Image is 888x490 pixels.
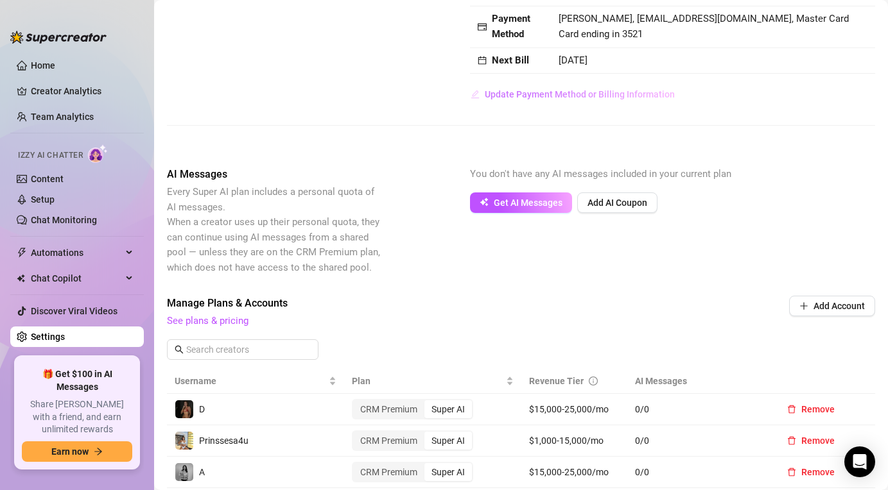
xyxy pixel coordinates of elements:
[424,400,472,418] div: Super AI
[88,144,108,163] img: AI Chatter
[167,167,383,182] span: AI Messages
[801,435,835,446] span: Remove
[777,430,845,451] button: Remove
[17,248,27,258] span: thunderbolt
[814,301,865,311] span: Add Account
[175,374,326,388] span: Username
[492,13,530,40] strong: Payment Method
[186,342,300,357] input: Search creators
[635,402,762,416] span: 0 / 0
[31,81,134,101] a: Creator Analytics
[31,215,97,225] a: Chat Monitoring
[31,174,64,184] a: Content
[478,22,487,31] span: credit-card
[31,268,122,289] span: Chat Copilot
[10,31,107,44] img: logo-BBDzfeDw.svg
[470,168,731,180] span: You don't have any AI messages included in your current plan
[589,376,598,385] span: info-circle
[494,198,562,208] span: Get AI Messages
[521,425,627,457] td: $1,000-15,000/mo
[559,13,849,40] span: [PERSON_NAME], [EMAIL_ADDRESS][DOMAIN_NAME], Master Card Card ending in 3521
[470,192,572,213] button: Get AI Messages
[352,374,503,388] span: Plan
[31,60,55,71] a: Home
[521,457,627,488] td: $15,000-25,000/mo
[167,186,380,273] span: Every Super AI plan includes a personal quota of AI messages. When a creator uses up their person...
[353,432,424,450] div: CRM Premium
[777,462,845,482] button: Remove
[31,242,122,263] span: Automations
[31,306,118,316] a: Discover Viral Videos
[22,441,132,462] button: Earn nowarrow-right
[94,447,103,456] span: arrow-right
[199,435,248,446] span: Prinssesa4u
[352,399,473,419] div: segmented control
[588,198,647,208] span: Add AI Coupon
[787,405,796,414] span: delete
[175,400,193,418] img: D
[777,399,845,419] button: Remove
[801,404,835,414] span: Remove
[844,446,875,477] div: Open Intercom Messenger
[352,430,473,451] div: segmented control
[175,463,193,481] img: A
[492,55,529,66] strong: Next Bill
[577,192,657,213] button: Add AI Coupon
[635,434,762,448] span: 0 / 0
[167,296,702,311] span: Manage Plans & Accounts
[17,274,25,283] img: Chat Copilot
[199,467,205,477] span: A
[424,432,472,450] div: Super AI
[22,368,132,393] span: 🎁 Get $100 in AI Messages
[31,332,65,342] a: Settings
[787,436,796,445] span: delete
[485,89,675,99] span: Update Payment Method or Billing Information
[344,369,521,394] th: Plan
[31,112,94,122] a: Team Analytics
[353,463,424,481] div: CRM Premium
[424,463,472,481] div: Super AI
[167,315,248,326] a: See plans & pricing
[175,432,193,450] img: Prinssesa4u
[199,404,205,414] span: D
[521,394,627,425] td: $15,000-25,000/mo
[478,56,487,65] span: calendar
[801,467,835,477] span: Remove
[167,369,344,394] th: Username
[789,296,875,316] button: Add Account
[470,84,675,105] button: Update Payment Method or Billing Information
[559,55,588,66] span: [DATE]
[787,468,796,477] span: delete
[175,345,184,354] span: search
[22,398,132,436] span: Share [PERSON_NAME] with a friend, and earn unlimited rewards
[51,446,89,457] span: Earn now
[353,400,424,418] div: CRM Premium
[31,194,55,205] a: Setup
[529,376,584,386] span: Revenue Tier
[635,465,762,479] span: 0 / 0
[471,90,480,99] span: edit
[799,301,808,310] span: plus
[627,369,769,394] th: AI Messages
[18,149,83,162] span: Izzy AI Chatter
[352,462,473,482] div: segmented control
